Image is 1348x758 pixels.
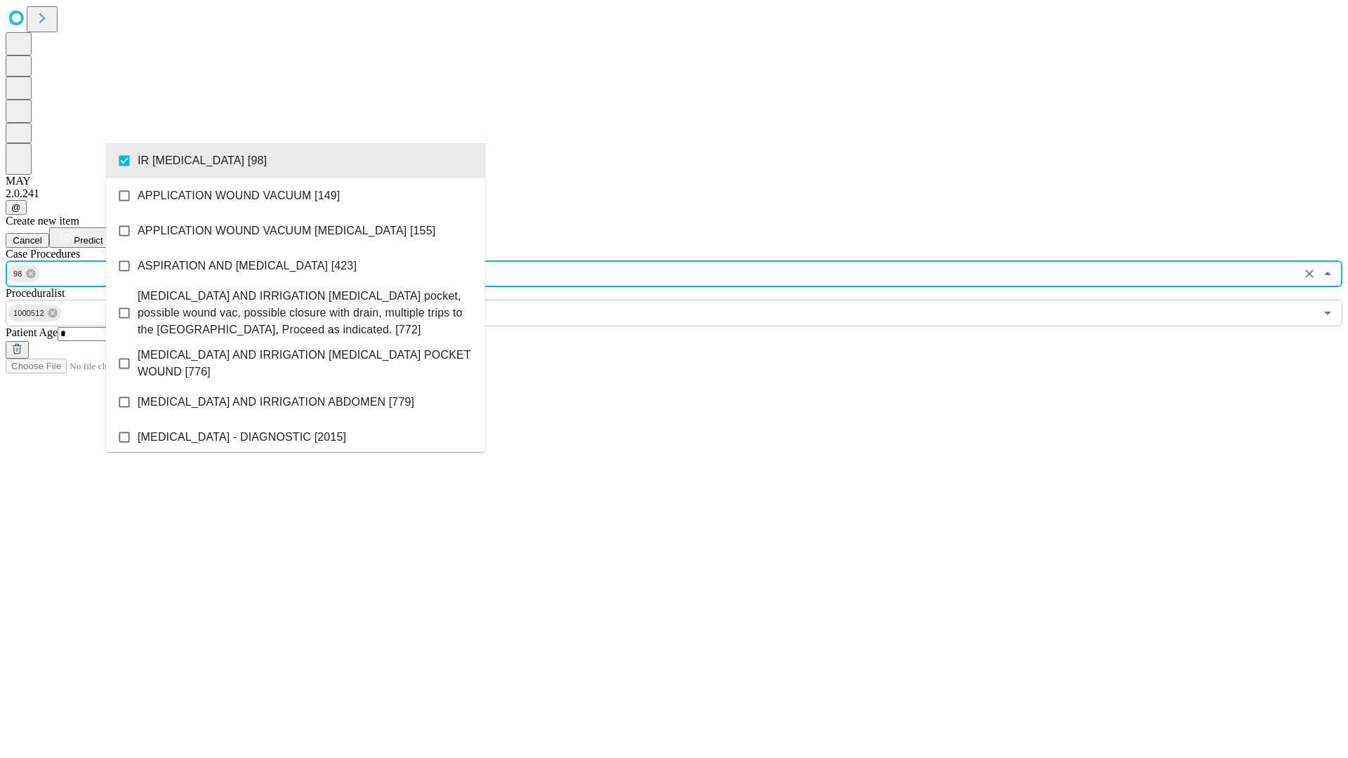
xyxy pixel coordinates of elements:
[138,187,340,204] span: APPLICATION WOUND VACUUM [149]
[8,266,28,282] span: 98
[6,233,49,248] button: Cancel
[138,222,435,239] span: APPLICATION WOUND VACUUM [MEDICAL_DATA] [155]
[8,305,50,321] span: 1000512
[49,227,114,248] button: Predict
[1318,264,1337,284] button: Close
[74,235,103,246] span: Predict
[11,202,21,213] span: @
[138,258,357,274] span: ASPIRATION AND [MEDICAL_DATA] [423]
[6,175,1342,187] div: MAY
[13,235,42,246] span: Cancel
[6,187,1342,200] div: 2.0.241
[138,429,346,446] span: [MEDICAL_DATA] - DIAGNOSTIC [2015]
[6,326,58,338] span: Patient Age
[138,288,474,338] span: [MEDICAL_DATA] AND IRRIGATION [MEDICAL_DATA] pocket, possible wound vac, possible closure with dr...
[6,248,80,260] span: Scheduled Procedure
[6,200,27,215] button: @
[1318,303,1337,323] button: Open
[138,152,267,169] span: IR [MEDICAL_DATA] [98]
[138,394,414,411] span: [MEDICAL_DATA] AND IRRIGATION ABDOMEN [779]
[8,305,61,321] div: 1000512
[6,287,65,299] span: Proceduralist
[8,265,39,282] div: 98
[138,347,474,380] span: [MEDICAL_DATA] AND IRRIGATION [MEDICAL_DATA] POCKET WOUND [776]
[1300,264,1319,284] button: Clear
[6,215,79,227] span: Create new item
